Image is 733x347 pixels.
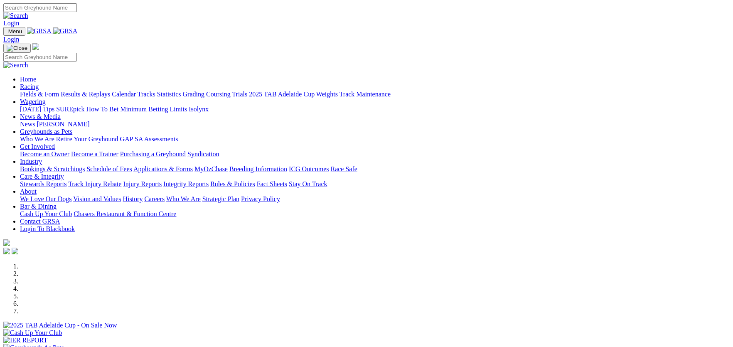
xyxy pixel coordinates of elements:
a: Weights [316,91,338,98]
span: Menu [8,28,22,34]
a: Calendar [112,91,136,98]
a: Purchasing a Greyhound [120,150,186,158]
img: twitter.svg [12,248,18,254]
a: [DATE] Tips [20,106,54,113]
a: News [20,121,35,128]
a: Breeding Information [229,165,287,172]
a: Who We Are [166,195,201,202]
a: Track Injury Rebate [68,180,121,187]
a: GAP SA Assessments [120,135,178,143]
img: Search [3,12,28,20]
a: Bar & Dining [20,203,57,210]
a: Login [3,20,19,27]
a: Stay On Track [289,180,327,187]
a: Fields & Form [20,91,59,98]
a: How To Bet [86,106,119,113]
a: Rules & Policies [210,180,255,187]
a: [PERSON_NAME] [37,121,89,128]
a: Wagering [20,98,46,105]
input: Search [3,53,77,62]
a: Become an Owner [20,150,69,158]
a: Integrity Reports [163,180,209,187]
a: Chasers Restaurant & Function Centre [74,210,176,217]
a: Applications & Forms [133,165,193,172]
a: 2025 TAB Adelaide Cup [249,91,315,98]
a: Who We Are [20,135,54,143]
img: logo-grsa-white.png [32,43,39,50]
a: Statistics [157,91,181,98]
a: Care & Integrity [20,173,64,180]
div: Racing [20,91,730,98]
a: Track Maintenance [339,91,391,98]
img: GRSA [27,27,52,35]
a: Cash Up Your Club [20,210,72,217]
img: GRSA [53,27,78,35]
a: Retire Your Greyhound [56,135,118,143]
a: Tracks [138,91,155,98]
a: Fact Sheets [257,180,287,187]
a: We Love Our Dogs [20,195,71,202]
a: MyOzChase [194,165,228,172]
div: About [20,195,730,203]
img: logo-grsa-white.png [3,239,10,246]
a: News & Media [20,113,61,120]
a: Injury Reports [123,180,162,187]
input: Search [3,3,77,12]
button: Toggle navigation [3,27,25,36]
a: SUREpick [56,106,84,113]
img: Cash Up Your Club [3,329,62,337]
a: Trials [232,91,247,98]
a: Schedule of Fees [86,165,132,172]
a: Login To Blackbook [20,225,75,232]
a: Privacy Policy [241,195,280,202]
button: Toggle navigation [3,44,31,53]
a: Home [20,76,36,83]
div: Care & Integrity [20,180,730,188]
a: Racing [20,83,39,90]
div: Get Involved [20,150,730,158]
img: Search [3,62,28,69]
a: Become a Trainer [71,150,118,158]
div: Greyhounds as Pets [20,135,730,143]
div: Bar & Dining [20,210,730,218]
a: Race Safe [330,165,357,172]
a: Contact GRSA [20,218,60,225]
a: ICG Outcomes [289,165,329,172]
a: Greyhounds as Pets [20,128,72,135]
a: Stewards Reports [20,180,66,187]
a: About [20,188,37,195]
div: News & Media [20,121,730,128]
a: Industry [20,158,42,165]
img: Close [7,45,27,52]
img: 2025 TAB Adelaide Cup - On Sale Now [3,322,117,329]
a: Careers [144,195,165,202]
div: Wagering [20,106,730,113]
img: facebook.svg [3,248,10,254]
a: Grading [183,91,204,98]
a: Minimum Betting Limits [120,106,187,113]
a: Coursing [206,91,231,98]
a: Isolynx [189,106,209,113]
a: Bookings & Scratchings [20,165,85,172]
a: Login [3,36,19,43]
img: IER REPORT [3,337,47,344]
a: Strategic Plan [202,195,239,202]
a: Get Involved [20,143,55,150]
a: Syndication [187,150,219,158]
a: Vision and Values [73,195,121,202]
a: Results & Replays [61,91,110,98]
div: Industry [20,165,730,173]
a: History [123,195,143,202]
